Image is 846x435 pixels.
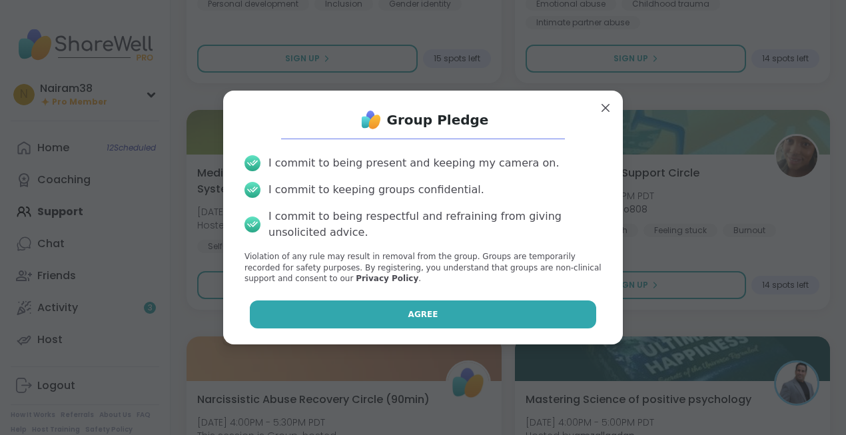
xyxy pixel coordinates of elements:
[358,107,384,133] img: ShareWell Logo
[408,308,438,320] span: Agree
[244,251,602,284] p: Violation of any rule may result in removal from the group. Groups are temporarily recorded for s...
[268,182,484,198] div: I commit to keeping groups confidential.
[268,209,602,240] div: I commit to being respectful and refraining from giving unsolicited advice.
[268,155,559,171] div: I commit to being present and keeping my camera on.
[387,111,489,129] h1: Group Pledge
[356,274,418,283] a: Privacy Policy
[250,300,597,328] button: Agree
